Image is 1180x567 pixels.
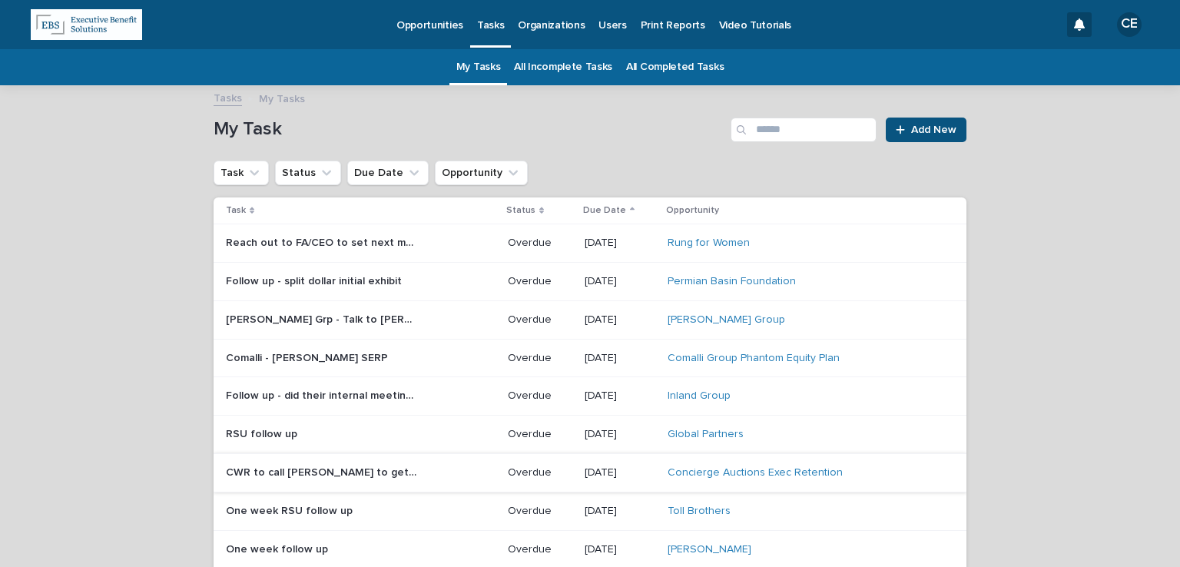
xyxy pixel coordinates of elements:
a: Permian Basin Foundation [668,275,796,288]
span: Add New [911,124,956,135]
p: CWR to call Aaron to get insight into where things stand [226,463,421,479]
p: Overdue [508,543,572,556]
tr: Follow up - did their internal meeting 8/19 go well?Follow up - did their internal meeting 8/19 g... [214,377,966,416]
tr: Comalli - [PERSON_NAME] SERPComalli - [PERSON_NAME] SERP Overdue[DATE]Comalli Group Phantom Equit... [214,339,966,377]
tr: RSU follow upRSU follow up Overdue[DATE]Global Partners [214,416,966,454]
p: Overdue [508,390,572,403]
p: [DATE] [585,428,655,441]
button: Status [275,161,341,185]
tr: One week RSU follow upOne week RSU follow up Overdue[DATE]Toll Brothers [214,492,966,530]
p: [DATE] [585,390,655,403]
p: [DATE] [585,275,655,288]
a: Rung for Women [668,237,750,250]
a: My Tasks [456,49,501,85]
a: Global Partners [668,428,744,441]
p: Overdue [508,237,572,250]
img: kRBAWhqLSQ2DPCCnFJ2X [31,9,142,40]
tr: Follow up - split dollar initial exhibitFollow up - split dollar initial exhibit Overdue[DATE]Per... [214,262,966,300]
input: Search [731,118,877,142]
p: Status [506,202,535,219]
p: Overdue [508,466,572,479]
a: All Completed Tasks [626,49,724,85]
p: RSU follow up [226,425,300,441]
tr: CWR to call [PERSON_NAME] to get insight into where things standCWR to call [PERSON_NAME] to get ... [214,453,966,492]
a: Tasks [214,88,242,106]
p: Comalli - [PERSON_NAME] SERP [226,349,391,365]
a: Toll Brothers [668,505,731,518]
p: One week RSU follow up [226,502,356,518]
p: [DATE] [585,543,655,556]
a: [PERSON_NAME] [668,543,751,556]
p: Overdue [508,275,572,288]
p: [DATE] [585,352,655,365]
a: Comalli Group Phantom Equity Plan [668,352,840,365]
a: Concierge Auctions Exec Retention [668,466,843,479]
a: [PERSON_NAME] Group [668,313,785,327]
p: Overdue [508,505,572,518]
p: Reach out to FA/CEO to set next meeting with board [226,234,421,250]
p: [DATE] [585,313,655,327]
p: One week follow up [226,540,331,556]
a: All Incomplete Tasks [514,49,612,85]
button: Opportunity [435,161,528,185]
a: Inland Group [668,390,731,403]
h1: My Task [214,118,724,141]
p: Overdue [508,352,572,365]
p: Overdue [508,313,572,327]
button: Due Date [347,161,429,185]
p: Task [226,202,246,219]
p: Follow up - did their internal meeting 8/19 go well? [226,386,421,403]
a: Add New [886,118,966,142]
tr: [PERSON_NAME] Grp - Talk to [PERSON_NAME] Re T1 doc (Send Sum)[PERSON_NAME] Grp - Talk to [PERSON... [214,300,966,339]
p: [DATE] [585,237,655,250]
button: Task [214,161,269,185]
p: Overdue [508,428,572,441]
p: [DATE] [585,505,655,518]
p: Follow up - split dollar initial exhibit [226,272,405,288]
p: [DATE] [585,466,655,479]
p: Due Date [583,202,626,219]
p: Opportunity [666,202,719,219]
tr: Reach out to FA/CEO to set next meeting with boardReach out to FA/CEO to set next meeting with bo... [214,224,966,263]
p: My Tasks [259,89,305,106]
div: CE [1117,12,1142,37]
p: Covan Grp - Talk to Marie C. Re T1 doc (Send Sum) [226,310,421,327]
